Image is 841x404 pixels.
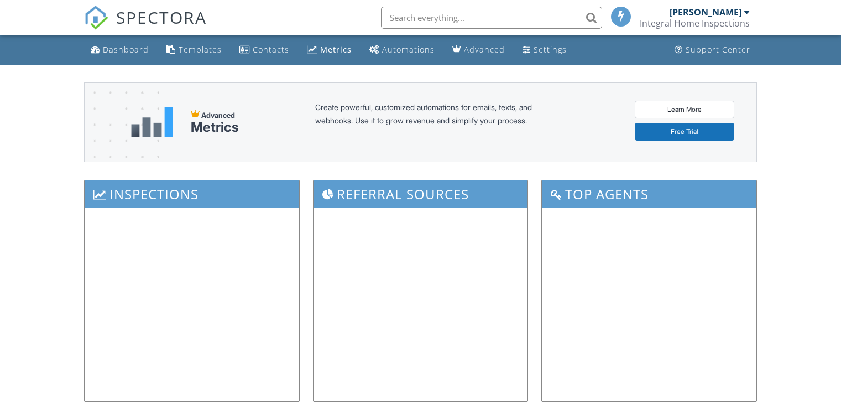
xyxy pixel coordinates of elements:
img: metrics-aadfce2e17a16c02574e7fc40e4d6b8174baaf19895a402c862ea781aae8ef5b.svg [131,107,173,137]
input: Search everything... [381,7,602,29]
span: SPECTORA [116,6,207,29]
a: Advanced [448,40,509,60]
a: Support Center [670,40,755,60]
a: Free Trial [635,123,734,141]
a: Settings [518,40,571,60]
div: Contacts [253,44,289,55]
div: Automations [382,44,435,55]
a: Contacts [235,40,294,60]
div: [PERSON_NAME] [670,7,741,18]
a: Dashboard [86,40,153,60]
div: Templates [179,44,222,55]
a: Learn More [635,101,734,118]
div: Integral Home Inspections [640,18,750,29]
img: advanced-banner-bg-f6ff0eecfa0ee76150a1dea9fec4b49f333892f74bc19f1b897a312d7a1b2ff3.png [85,83,159,205]
a: Templates [162,40,226,60]
div: Support Center [686,44,750,55]
div: Settings [534,44,567,55]
h3: Referral Sources [314,180,528,208]
span: Advanced [201,111,235,120]
div: Advanced [464,44,505,55]
img: The Best Home Inspection Software - Spectora [84,6,108,30]
a: Automations (Basic) [365,40,439,60]
h3: Top Agents [542,180,756,208]
div: Create powerful, customized automations for emails, texts, and webhooks. Use it to grow revenue a... [315,101,558,144]
div: Metrics [191,120,239,135]
div: Metrics [320,44,352,55]
h3: Inspections [85,180,299,208]
a: SPECTORA [84,15,207,38]
div: Dashboard [103,44,149,55]
a: Metrics [302,40,356,60]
